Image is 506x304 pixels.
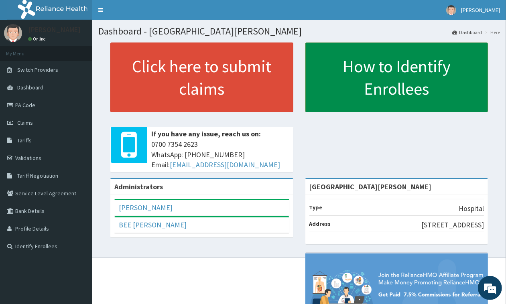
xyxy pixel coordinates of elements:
[309,182,432,191] strong: [GEOGRAPHIC_DATA][PERSON_NAME]
[483,29,500,36] li: Here
[28,26,81,33] p: [PERSON_NAME]
[17,66,58,73] span: Switch Providers
[170,160,280,169] a: [EMAIL_ADDRESS][DOMAIN_NAME]
[114,182,163,191] b: Administrators
[119,220,187,229] a: BEE [PERSON_NAME]
[17,137,32,144] span: Tariffs
[459,203,484,214] p: Hospital
[4,24,22,42] img: User Image
[309,220,331,227] b: Address
[98,26,500,36] h1: Dashboard - [GEOGRAPHIC_DATA][PERSON_NAME]
[151,129,261,138] b: If you have any issue, reach us on:
[110,43,293,112] a: Click here to submit claims
[309,204,323,211] b: Type
[28,36,47,42] a: Online
[461,6,500,14] span: [PERSON_NAME]
[151,139,289,170] span: 0700 7354 2623 WhatsApp: [PHONE_NUMBER] Email:
[421,220,484,230] p: [STREET_ADDRESS]
[17,172,58,179] span: Tariff Negotiation
[452,29,482,36] a: Dashboard
[17,84,43,91] span: Dashboard
[305,43,488,112] a: How to Identify Enrollees
[446,5,456,15] img: User Image
[17,119,33,126] span: Claims
[119,203,173,212] a: [PERSON_NAME]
